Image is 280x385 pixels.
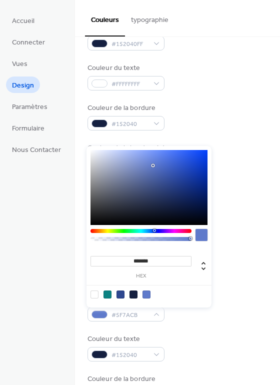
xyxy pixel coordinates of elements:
[6,76,40,93] a: Design
[87,103,162,113] div: Couleur de la bordure
[6,98,53,114] a: Paramètres
[6,33,51,50] a: Connecter
[111,79,148,89] span: #FFFFFFFF
[116,290,124,298] div: rgb(47, 72, 144)
[111,39,148,49] span: #152040FF
[111,119,148,129] span: #152040
[111,310,148,320] span: #5F7ACB
[87,143,180,153] div: Couleur de la bordure interne
[12,145,61,155] span: Nous Contacter
[12,16,34,26] span: Accueil
[87,374,162,384] div: Couleur de la bordure
[111,350,148,360] span: #152040
[142,290,150,298] div: rgb(95, 122, 203)
[87,63,162,73] div: Couleur du texte
[12,102,47,112] span: Paramètres
[6,12,40,28] a: Accueil
[90,290,98,298] div: rgb(255, 255, 255)
[6,119,50,136] a: Formulaire
[12,59,27,69] span: Vues
[6,141,67,157] a: Nous Contacter
[87,334,162,344] div: Couleur du texte
[90,273,191,279] label: hex
[12,80,34,91] span: Design
[12,123,44,134] span: Formulaire
[103,290,111,298] div: rgb(12, 130, 130)
[12,37,45,48] span: Connecter
[6,55,33,71] a: Vues
[129,290,137,298] div: rgb(21, 32, 64)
